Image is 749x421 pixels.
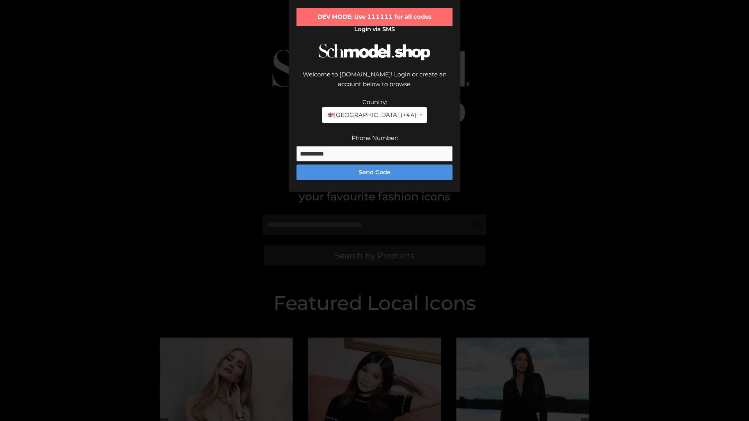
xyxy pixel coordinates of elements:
label: Phone Number: [351,134,398,142]
label: Country: [362,98,387,106]
button: Send Code [296,165,453,180]
img: Schmodel Logo [316,37,433,67]
div: Welcome to [DOMAIN_NAME]! Login or create an account below to browse. [296,69,453,97]
div: DEV MODE: Use 111111 for all codes [296,8,453,26]
img: 🇬🇧 [328,112,334,118]
span: [GEOGRAPHIC_DATA] (+44) [327,110,416,120]
h2: Login via SMS [296,26,453,33]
